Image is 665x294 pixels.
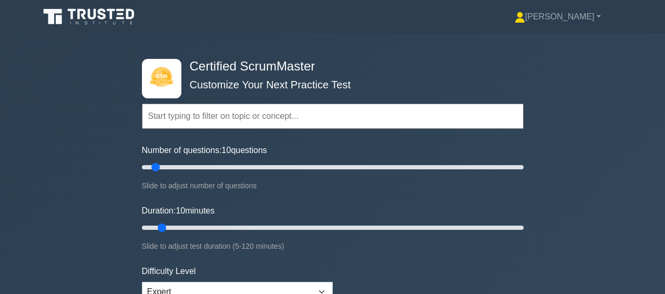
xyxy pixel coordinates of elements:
[176,206,185,215] span: 10
[142,265,196,278] label: Difficulty Level
[186,59,472,74] h4: Certified ScrumMaster
[489,6,626,27] a: [PERSON_NAME]
[222,146,231,155] span: 10
[142,179,524,192] div: Slide to adjust number of questions
[142,205,215,217] label: Duration: minutes
[142,240,524,252] div: Slide to adjust test duration (5-120 minutes)
[142,104,524,129] input: Start typing to filter on topic or concept...
[142,144,267,157] label: Number of questions: questions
